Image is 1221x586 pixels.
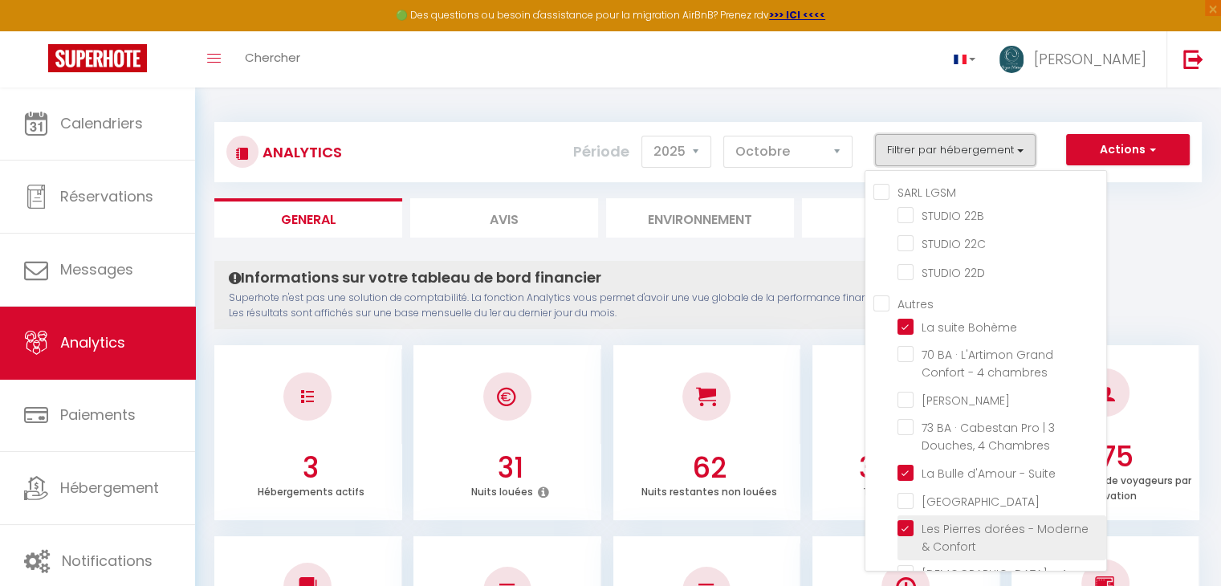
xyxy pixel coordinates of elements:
[1183,49,1203,69] img: logout
[622,451,796,485] h3: 62
[922,319,1017,336] span: La suite Bohème
[60,259,133,279] span: Messages
[1021,440,1195,474] h3: 1.75
[62,551,153,571] span: Notifications
[258,482,364,499] p: Hébergements actifs
[922,265,985,281] span: STUDIO 22D
[245,49,300,66] span: Chercher
[60,405,136,425] span: Paiements
[822,451,996,485] h3: 33.33 %
[60,186,153,206] span: Réservations
[922,420,1055,454] span: 73 BA · Cabestan Pro | 3 Douches, 4 Chambres
[999,46,1024,73] img: ...
[214,198,402,238] li: General
[573,134,629,169] label: Période
[258,134,342,170] h3: Analytics
[641,482,777,499] p: Nuits restantes non louées
[875,134,1036,166] button: Filtrer par hébergement
[922,521,1089,555] span: Les Pierres dorées - Moderne & Confort
[229,291,978,321] p: Superhote n'est pas une solution de comptabilité. La fonction Analytics vous permet d'avoir une v...
[229,269,978,287] h4: Informations sur votre tableau de bord financier
[60,113,143,133] span: Calendriers
[1034,49,1146,69] span: [PERSON_NAME]
[60,332,125,352] span: Analytics
[471,482,533,499] p: Nuits louées
[301,390,314,403] img: NO IMAGE
[922,347,1053,380] span: 70 BA · L'Artimon Grand Confort - 4 chambres
[863,482,955,499] p: Taux d'occupation
[224,451,398,485] h3: 3
[987,31,1166,87] a: ... [PERSON_NAME]
[423,451,597,485] h3: 31
[1066,134,1190,166] button: Actions
[606,198,794,238] li: Environnement
[60,478,159,498] span: Hébergement
[48,44,147,72] img: Super Booking
[1025,470,1190,503] p: Nombre moyen de voyageurs par réservation
[802,198,990,238] li: Marché
[233,31,312,87] a: Chercher
[410,198,598,238] li: Avis
[769,8,825,22] a: >>> ICI <<<<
